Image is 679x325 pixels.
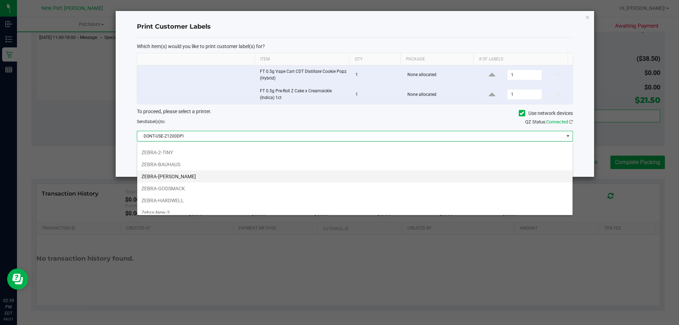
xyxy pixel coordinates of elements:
td: FT 0.5g Vape Cart CDT Distillate Cookie Popz (Hybrid) [256,65,351,85]
li: ZEBRA-2-TINY [137,146,573,158]
li: ZEBRA-GODSMACK [137,182,573,195]
td: 1 [351,65,403,85]
li: ZEBRA-BAUHAUS [137,158,573,170]
li: ZEBRA-[PERSON_NAME] [137,170,573,182]
span: label(s) [146,119,161,124]
h4: Print Customer Labels [137,22,573,31]
th: Package [400,53,473,65]
td: FT 0.5g Pre-Roll Z Cake x Creamsickle (Indica) 1ct [256,85,351,104]
span: DONT-USE-Z1200DPI [137,131,564,141]
div: To proceed, please select a printer. [132,108,578,118]
td: None allocated [403,65,477,85]
li: Zebra-New-3 [137,207,573,219]
p: Which item(s) would you like to print customer label(s) for? [137,43,573,50]
label: Use network devices [519,110,573,117]
td: None allocated [403,85,477,104]
span: Send to: [137,119,166,124]
td: 1 [351,85,403,104]
th: Qty [349,53,400,65]
th: # of labels [473,53,568,65]
span: Connected [546,119,568,124]
th: Item [255,53,349,65]
li: ZEBRA-HARDWELL [137,195,573,207]
iframe: Resource center [7,268,28,290]
span: QZ Status: [525,119,573,124]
